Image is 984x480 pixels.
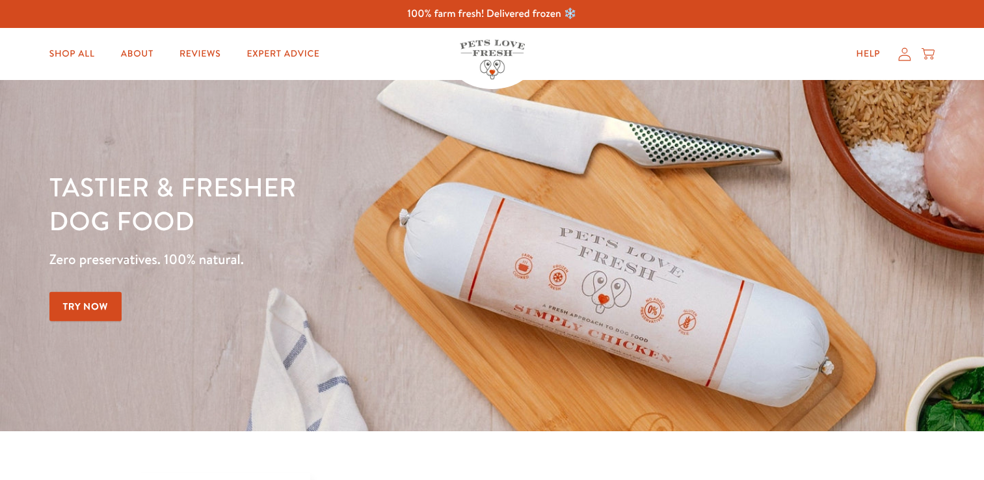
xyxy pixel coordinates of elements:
a: Try Now [49,292,122,321]
p: Zero preservatives. 100% natural. [49,248,640,271]
a: Help [846,41,891,67]
a: Expert Advice [236,41,330,67]
img: Pets Love Fresh [460,40,525,79]
h1: Tastier & fresher dog food [49,170,640,237]
a: Shop All [39,41,105,67]
a: About [111,41,164,67]
a: Reviews [169,41,231,67]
